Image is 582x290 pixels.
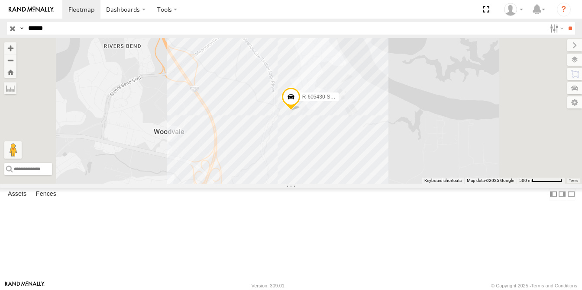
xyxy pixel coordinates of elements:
button: Zoom in [4,42,16,54]
label: Dock Summary Table to the Left [549,188,558,201]
label: Measure [4,82,16,94]
a: Visit our Website [5,281,45,290]
a: Terms (opens in new tab) [569,178,578,182]
span: R-605430-Swing [302,94,341,100]
span: 500 m [519,178,532,183]
label: Dock Summary Table to the Right [558,188,566,201]
div: Version: 309.01 [252,283,285,288]
div: © Copyright 2025 - [491,283,577,288]
button: Keyboard shortcuts [424,178,462,184]
label: Search Filter Options [546,22,565,35]
label: Search Query [18,22,25,35]
button: Zoom out [4,54,16,66]
a: Terms and Conditions [531,283,577,288]
i: ? [557,3,571,16]
label: Hide Summary Table [567,188,576,201]
label: Assets [3,188,31,201]
img: rand-logo.svg [9,6,54,13]
button: Map Scale: 500 m per 66 pixels [517,178,565,184]
label: Map Settings [567,96,582,108]
button: Drag Pegman onto the map to open Street View [4,141,22,159]
span: Map data ©2025 Google [467,178,514,183]
button: Zoom Home [4,66,16,78]
div: Laura Shifflett [501,3,526,16]
label: Fences [32,188,61,201]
